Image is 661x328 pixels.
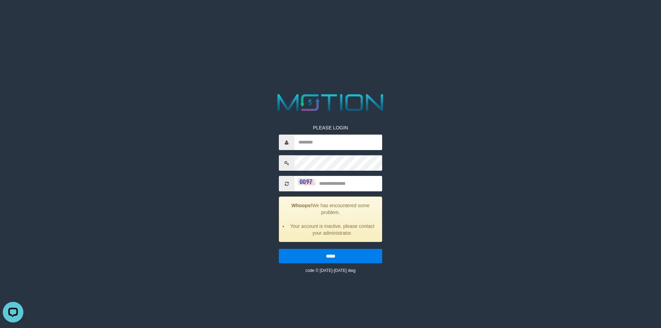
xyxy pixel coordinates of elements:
[292,203,312,208] strong: Whoops!
[305,268,355,273] small: code © [DATE]-[DATE] dwg
[288,223,377,236] li: Your account is inactive, please contact your administrator.
[273,91,388,114] img: MOTION_logo.png
[279,197,382,242] div: We has encountered some problem.
[279,124,382,131] p: PLEASE LOGIN
[3,3,23,23] button: Open LiveChat chat widget
[298,178,315,185] img: captcha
